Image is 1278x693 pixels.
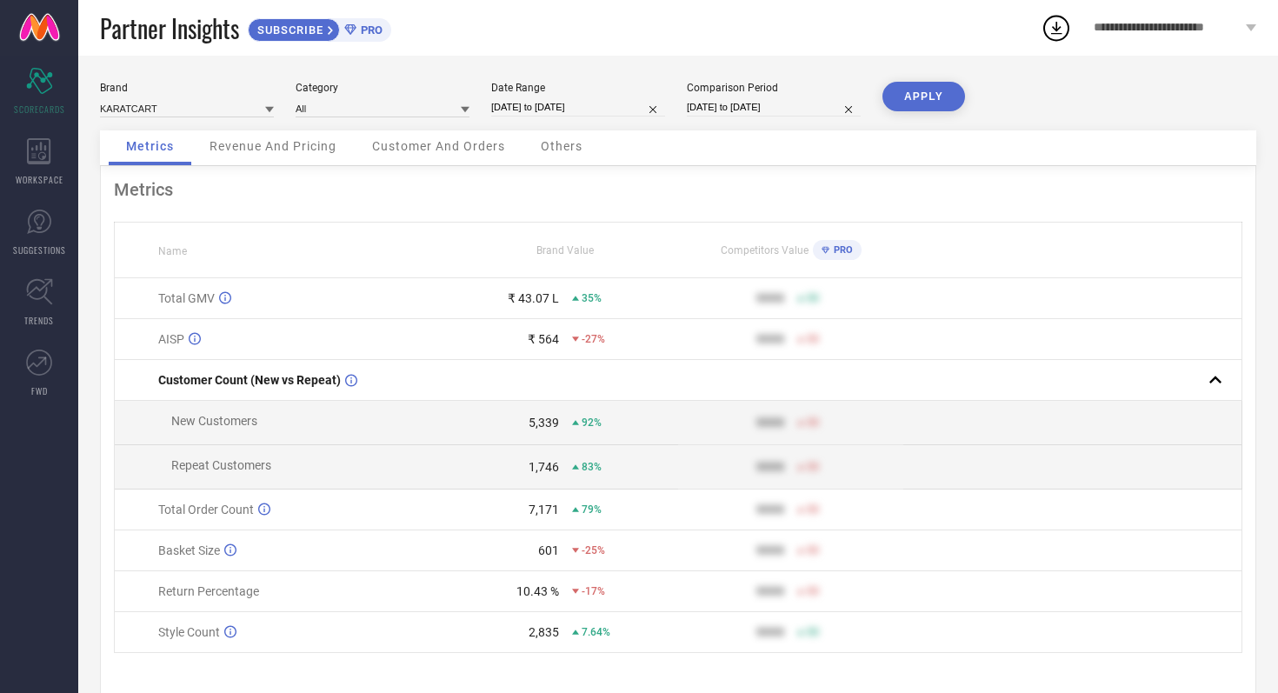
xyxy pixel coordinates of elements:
[807,585,819,597] span: 50
[158,543,220,557] span: Basket Size
[114,179,1242,200] div: Metrics
[16,173,63,186] span: WORKSPACE
[372,139,505,153] span: Customer And Orders
[687,82,861,94] div: Comparison Period
[508,291,559,305] div: ₹ 43.07 L
[1041,12,1072,43] div: Open download list
[582,292,602,304] span: 35%
[158,625,220,639] span: Style Count
[807,503,819,516] span: 50
[529,460,559,474] div: 1,746
[491,98,665,117] input: Select date range
[582,544,605,556] span: -25%
[158,291,215,305] span: Total GMV
[756,460,784,474] div: 9999
[582,461,602,473] span: 83%
[538,543,559,557] div: 601
[171,458,271,472] span: Repeat Customers
[158,584,259,598] span: Return Percentage
[100,82,274,94] div: Brand
[158,373,341,387] span: Customer Count (New vs Repeat)
[31,384,48,397] span: FWD
[491,82,665,94] div: Date Range
[721,244,809,257] span: Competitors Value
[807,292,819,304] span: 50
[126,139,174,153] span: Metrics
[516,584,559,598] div: 10.43 %
[14,103,65,116] span: SCORECARDS
[541,139,582,153] span: Others
[24,314,54,327] span: TRENDS
[582,333,605,345] span: -27%
[756,291,784,305] div: 9999
[528,332,559,346] div: ₹ 564
[756,332,784,346] div: 9999
[829,244,853,256] span: PRO
[582,503,602,516] span: 79%
[756,416,784,430] div: 9999
[756,503,784,516] div: 9999
[529,503,559,516] div: 7,171
[249,23,328,37] span: SUBSCRIBE
[13,243,66,257] span: SUGGESTIONS
[756,584,784,598] div: 9999
[248,14,391,42] a: SUBSCRIBEPRO
[158,503,254,516] span: Total Order Count
[582,585,605,597] span: -17%
[100,10,239,46] span: Partner Insights
[582,416,602,429] span: 92%
[807,626,819,638] span: 50
[807,461,819,473] span: 50
[356,23,383,37] span: PRO
[158,245,187,257] span: Name
[296,82,469,94] div: Category
[687,98,861,117] input: Select comparison period
[807,544,819,556] span: 50
[807,333,819,345] span: 50
[529,625,559,639] div: 2,835
[529,416,559,430] div: 5,339
[756,543,784,557] div: 9999
[210,139,336,153] span: Revenue And Pricing
[171,414,257,428] span: New Customers
[158,332,184,346] span: AISP
[807,416,819,429] span: 50
[536,244,594,257] span: Brand Value
[582,626,610,638] span: 7.64%
[882,82,965,111] button: APPLY
[756,625,784,639] div: 9999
